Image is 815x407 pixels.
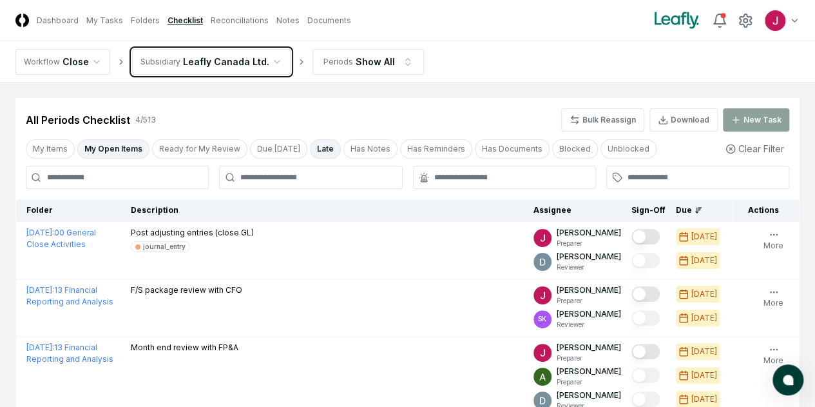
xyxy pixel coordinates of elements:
div: journal_entry [143,242,186,252]
p: Month end review with FP&A [131,342,238,353]
a: [DATE]:13 Financial Reporting and Analysis [26,285,113,306]
div: [DATE] [691,255,717,266]
div: Periods [323,56,353,68]
span: [DATE] : [26,285,54,295]
button: Has Notes [343,139,398,159]
a: Reconciliations [211,15,269,26]
button: PeriodsShow All [312,49,424,75]
span: [DATE] : [26,342,54,352]
img: ACg8ocJfBSitaon9c985KWe3swqK2kElzkAv-sHk65QWxGQz4ldowg=s96-c [533,229,551,247]
button: Blocked [552,139,598,159]
nav: breadcrumb [15,49,424,75]
p: Post adjusting entries (close GL) [131,227,254,239]
p: Preparer [557,353,621,363]
span: SK [538,314,546,324]
button: atlas-launcher [772,364,803,395]
button: Mark complete [631,392,660,407]
p: Preparer [557,377,621,387]
div: [DATE] [691,370,717,381]
div: Workflow [24,56,60,68]
button: Mark complete [631,344,660,359]
img: Logo [15,14,29,27]
p: [PERSON_NAME] [557,366,621,377]
button: Late [310,139,341,159]
a: Documents [307,15,351,26]
p: [PERSON_NAME] [557,342,621,353]
img: ACg8ocJfBSitaon9c985KWe3swqK2kElzkAv-sHk65QWxGQz4ldowg=s96-c [533,286,551,304]
button: Has Documents [475,139,550,159]
button: Clear Filter [720,137,789,161]
button: More [761,284,786,312]
a: [DATE]:00 General Close Activities [26,228,96,249]
div: Subsidiary [140,56,180,68]
button: Bulk Reassign [561,108,644,132]
div: [DATE] [691,393,717,405]
div: [DATE] [691,288,717,300]
div: Due [676,204,727,216]
img: ACg8ocKKg2129bkBZaX4SAoUQtxLaQ4j-f2PQjMuak4pDCyzCI-IvA=s96-c [533,368,551,386]
a: Checklist [168,15,203,26]
p: [PERSON_NAME] [557,227,621,239]
button: Download [649,108,718,132]
button: Mark complete [631,253,660,268]
p: [PERSON_NAME] [557,284,621,296]
button: Mark complete [631,368,660,383]
div: [DATE] [691,346,717,357]
a: My Tasks [86,15,123,26]
button: Due Today [250,139,307,159]
img: ACg8ocJfBSitaon9c985KWe3swqK2kElzkAv-sHk65QWxGQz4ldowg=s96-c [765,10,785,31]
a: Dashboard [37,15,79,26]
button: Ready for My Review [152,139,247,159]
div: [DATE] [691,231,717,243]
button: Has Reminders [400,139,472,159]
p: F/S package review with CFO [131,284,242,296]
a: [DATE]:13 Financial Reporting and Analysis [26,342,113,364]
th: Sign-Off [626,199,671,222]
p: [PERSON_NAME] [557,308,621,320]
button: More [761,227,786,254]
th: Folder [16,199,126,222]
button: My Items [26,139,75,159]
button: My Open Items [77,139,149,159]
div: 4 / 513 [135,114,156,126]
button: Mark complete [631,310,660,326]
th: Description [126,199,528,222]
p: [PERSON_NAME] [557,390,621,401]
p: Preparer [557,296,621,306]
button: More [761,342,786,369]
p: [PERSON_NAME] [557,251,621,263]
a: Notes [276,15,300,26]
button: Mark complete [631,286,660,302]
img: Leafly logo [651,10,702,31]
button: Unblocked [600,139,657,159]
p: Preparer [557,239,621,248]
div: All Periods Checklist [26,112,130,128]
a: Folders [131,15,160,26]
th: Assignee [528,199,626,222]
div: Actions [738,204,789,216]
div: Show All [356,55,395,68]
button: Mark complete [631,229,660,244]
img: ACg8ocLeIi4Jlns6Fsr4lO0wQ1XJrFQvF4yUjbLrd1AsCAOmrfa1KQ=s96-c [533,253,551,271]
div: [DATE] [691,312,717,324]
span: [DATE] : [26,228,54,237]
p: Reviewer [557,263,621,272]
img: ACg8ocJfBSitaon9c985KWe3swqK2kElzkAv-sHk65QWxGQz4ldowg=s96-c [533,344,551,362]
p: Reviewer [557,320,621,330]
